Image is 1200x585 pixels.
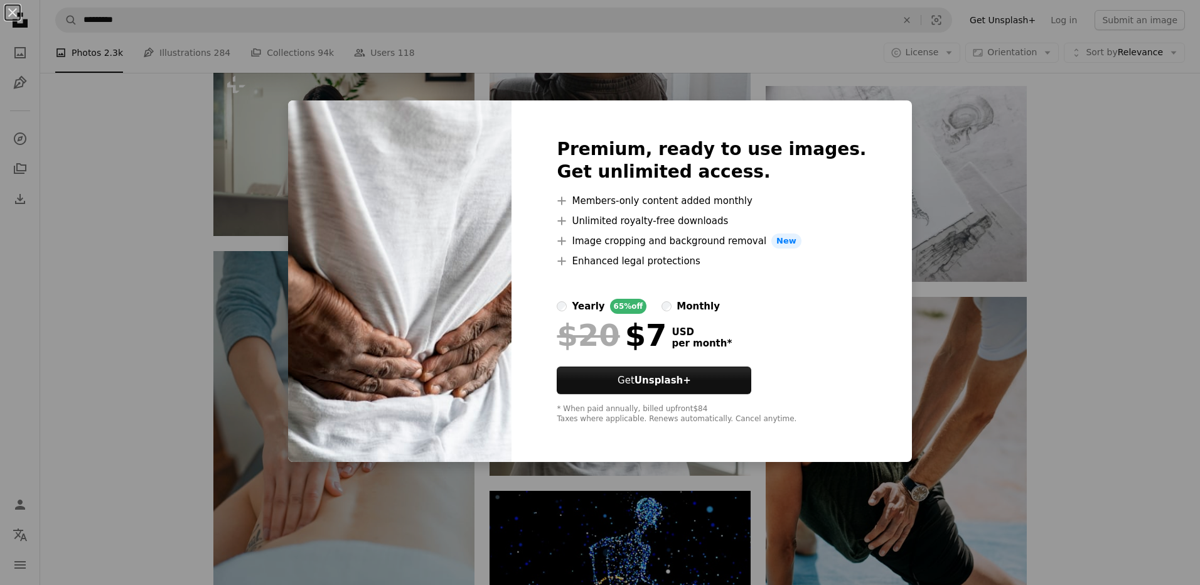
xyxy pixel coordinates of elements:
[771,233,801,249] span: New
[635,375,691,386] strong: Unsplash+
[572,299,604,314] div: yearly
[662,301,672,311] input: monthly
[557,404,866,424] div: * When paid annually, billed upfront $84 Taxes where applicable. Renews automatically. Cancel any...
[672,338,732,349] span: per month *
[557,193,866,208] li: Members-only content added monthly
[557,233,866,249] li: Image cropping and background removal
[557,301,567,311] input: yearly65%off
[557,254,866,269] li: Enhanced legal protections
[610,299,647,314] div: 65% off
[557,138,866,183] h2: Premium, ready to use images. Get unlimited access.
[677,299,720,314] div: monthly
[672,326,732,338] span: USD
[557,319,619,352] span: $20
[557,213,866,228] li: Unlimited royalty-free downloads
[288,100,512,462] img: premium_photo-1726812095690-996fdfec071f
[557,319,667,352] div: $7
[557,367,751,394] button: GetUnsplash+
